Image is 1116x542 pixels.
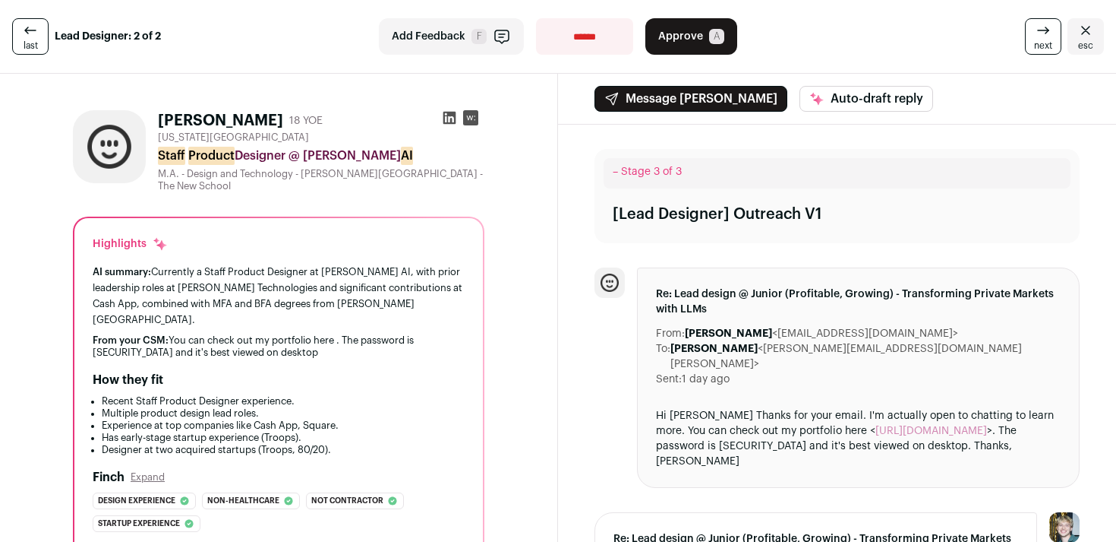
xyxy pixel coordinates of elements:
li: Designer at two acquired startups (Troops, 80/20). [102,444,465,456]
a: last [12,18,49,55]
span: last [24,40,38,52]
dd: <[EMAIL_ADDRESS][DOMAIN_NAME]> [685,326,958,341]
div: You can check out my portfolio here . The password is [SECURITY_DATA] and it's best viewed on des... [93,334,465,359]
li: Multiple product design lead roles. [102,407,465,420]
dd: <[PERSON_NAME][EMAIL_ADDRESS][DOMAIN_NAME][PERSON_NAME]> [670,341,1061,372]
span: – [613,166,618,177]
span: next [1034,40,1052,52]
a: next [1025,18,1061,55]
b: [PERSON_NAME] [670,344,758,354]
span: [US_STATE][GEOGRAPHIC_DATA] [158,132,309,144]
span: Startup experience [98,516,180,531]
span: Stage 3 of 3 [621,166,682,177]
div: 18 YOE [289,113,323,128]
span: From your CSM: [93,335,169,345]
span: AI summary: [93,267,151,277]
button: Expand [131,471,165,483]
li: Experience at top companies like Cash App, Square. [102,420,465,432]
h2: Finch [93,468,125,487]
dt: To: [656,341,670,372]
div: Highlights [93,236,168,252]
div: Designer @ [PERSON_NAME] [158,147,484,165]
img: 6acfd9a547491080736162a95e35d348dc82019251adea14a741edc57c37efd1 [594,268,625,298]
span: A [709,29,724,44]
b: [PERSON_NAME] [685,328,772,339]
span: Not contractor [311,493,383,509]
span: Re: Lead design @ Junior (Profitable, Growing) - Transforming Private Markets with LLMs [656,287,1061,317]
li: Recent Staff Product Designer experience. [102,395,465,407]
dd: 1 day ago [682,372,730,387]
span: F [471,29,487,44]
span: Add Feedback [392,29,465,44]
img: 6acfd9a547491080736162a95e35d348dc82019251adea14a741edc57c37efd1 [73,110,146,183]
a: [URL][DOMAIN_NAME] [875,426,987,436]
a: Close [1067,18,1104,55]
li: Has early-stage startup experience (Troops). [102,432,465,444]
mark: Product [188,147,235,165]
mark: Staff [158,147,185,165]
button: Approve A [645,18,737,55]
button: Add Feedback F [379,18,524,55]
span: Design experience [98,493,175,509]
dt: Sent: [656,372,682,387]
div: M.A. - Design and Technology - [PERSON_NAME][GEOGRAPHIC_DATA] - The New School [158,168,484,192]
span: Non-healthcare [207,493,279,509]
div: [Lead Designer] Outreach V1 [613,204,821,225]
button: Message [PERSON_NAME] [594,86,787,112]
button: Auto-draft reply [799,86,933,112]
span: Approve [658,29,703,44]
div: Hi [PERSON_NAME] Thanks for your email. I'm actually open to chatting to learn more. You can chec... [656,408,1061,469]
h2: How they fit [93,371,163,389]
mark: AI [401,147,413,165]
div: Currently a Staff Product Designer at [PERSON_NAME] AI, with prior leadership roles at [PERSON_NA... [93,264,465,328]
span: esc [1078,40,1093,52]
dt: From: [656,326,685,341]
strong: Lead Designer: 2 of 2 [55,29,161,44]
h1: [PERSON_NAME] [158,110,283,132]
